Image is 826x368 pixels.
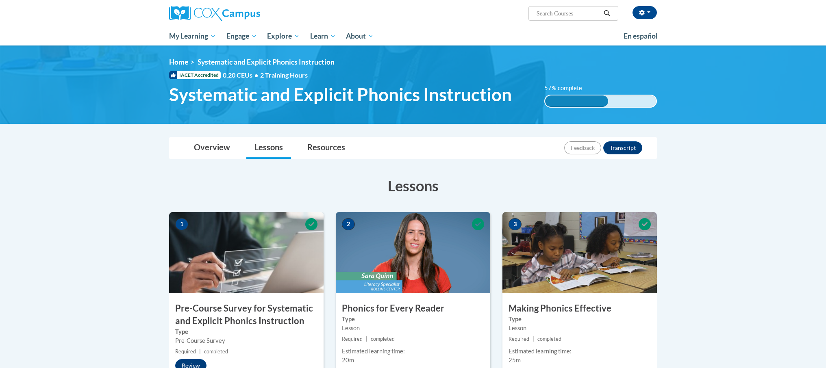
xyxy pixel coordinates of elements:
span: Engage [226,31,257,41]
span: | [533,336,534,342]
span: • [254,71,258,79]
button: Feedback [564,141,601,154]
label: Type [509,315,651,324]
a: Learn [305,27,341,45]
div: Pre-Course Survey [175,336,317,345]
label: Type [342,315,484,324]
span: Systematic and Explicit Phonics Instruction [169,84,512,105]
span: En español [624,32,658,40]
span: Learn [310,31,336,41]
h3: Phonics for Every Reader [336,302,490,315]
div: 57% complete [545,95,609,107]
div: Main menu [157,27,669,45]
h3: Making Phonics Effective [502,302,657,315]
a: Resources [299,137,353,159]
span: About [346,31,374,41]
h3: Lessons [169,175,657,196]
a: Engage [221,27,262,45]
a: Explore [262,27,305,45]
h3: Pre-Course Survey for Systematic and Explicit Phonics Instruction [169,302,324,327]
span: Explore [267,31,300,41]
label: Type [175,327,317,336]
span: 1 [175,218,188,230]
span: | [366,336,367,342]
button: Search [601,9,613,18]
a: About [341,27,379,45]
span: Required [175,349,196,355]
span: 25m [509,357,521,364]
span: 0.20 CEUs [223,71,260,80]
span: 3 [509,218,522,230]
button: Account Settings [633,6,657,19]
span: IACET Accredited [169,71,221,79]
span: 2 [342,218,355,230]
input: Search Courses [536,9,601,18]
span: completed [371,336,395,342]
a: My Learning [164,27,221,45]
div: Lesson [509,324,651,333]
button: Transcript [603,141,642,154]
img: Course Image [502,212,657,293]
span: completed [204,349,228,355]
img: Course Image [336,212,490,293]
div: Estimated learning time: [342,347,484,356]
span: 2 Training Hours [260,71,308,79]
span: | [199,349,201,355]
a: Lessons [246,137,291,159]
div: Lesson [342,324,484,333]
span: 20m [342,357,354,364]
span: Required [342,336,363,342]
a: Overview [186,137,238,159]
a: Cox Campus [169,6,324,21]
span: completed [537,336,561,342]
a: Home [169,58,188,66]
a: En español [618,28,663,45]
div: Estimated learning time: [509,347,651,356]
img: Course Image [169,212,324,293]
label: 57% complete [544,84,591,93]
span: Required [509,336,529,342]
img: Cox Campus [169,6,260,21]
span: My Learning [169,31,216,41]
span: Systematic and Explicit Phonics Instruction [198,58,335,66]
